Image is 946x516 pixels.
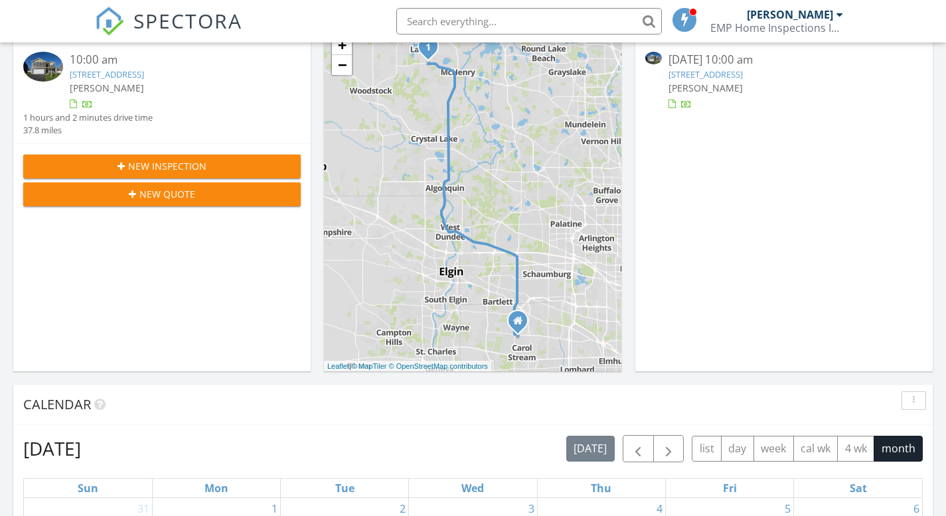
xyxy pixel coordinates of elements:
[23,52,301,137] a: 10:00 am [STREET_ADDRESS] [PERSON_NAME] 1 hours and 2 minutes drive time 37.8 miles
[588,479,614,497] a: Thursday
[95,18,242,46] a: SPECTORA
[747,8,833,21] div: [PERSON_NAME]
[669,82,743,94] span: [PERSON_NAME]
[428,46,436,54] div: 2011 Magnolia Ln, Wonder Lake, IL 60097
[710,21,843,34] div: EMP Home Inspections Inc.
[847,479,870,497] a: Saturday
[70,52,278,68] div: 10:00 am
[426,43,431,52] i: 1
[75,479,101,497] a: Sunday
[623,435,654,462] button: Previous month
[459,479,487,497] a: Wednesday
[333,479,357,497] a: Tuesday
[23,182,301,206] button: New Quote
[23,111,153,124] div: 1 hours and 2 minutes drive time
[327,362,349,370] a: Leaflet
[874,436,923,462] button: month
[351,362,387,370] a: © MapTiler
[720,479,740,497] a: Friday
[202,479,231,497] a: Monday
[645,52,662,64] img: 9567230%2Freports%2F2edf289c-6b5b-4b1d-870d-b6a1be8b99b4%2Fcover_photos%2Fna09Nd5f18Pnwa9haOZp%2F...
[128,159,206,173] span: New Inspection
[389,362,488,370] a: © OpenStreetMap contributors
[23,155,301,178] button: New Inspection
[669,68,743,80] a: [STREET_ADDRESS]
[23,435,81,462] h2: [DATE]
[23,52,63,82] img: 9567230%2Freports%2F2edf289c-6b5b-4b1d-870d-b6a1be8b99b4%2Fcover_photos%2Fna09Nd5f18Pnwa9haOZp%2F...
[95,7,124,36] img: The Best Home Inspection Software - Spectora
[692,436,722,462] button: list
[518,320,526,328] div: 649 Kingsbridge Dr, Carol Stream IL 60188
[324,361,491,372] div: |
[837,436,874,462] button: 4 wk
[566,436,615,462] button: [DATE]
[721,436,754,462] button: day
[396,8,662,34] input: Search everything...
[332,55,352,75] a: Zoom out
[793,436,838,462] button: cal wk
[23,395,91,413] span: Calendar
[332,35,352,55] a: Zoom in
[669,52,900,68] div: [DATE] 10:00 am
[133,7,242,34] span: SPECTORA
[70,82,144,94] span: [PERSON_NAME]
[653,435,684,462] button: Next month
[645,52,923,111] a: [DATE] 10:00 am [STREET_ADDRESS] [PERSON_NAME]
[139,187,195,201] span: New Quote
[70,68,144,80] a: [STREET_ADDRESS]
[23,124,153,137] div: 37.8 miles
[753,436,794,462] button: week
